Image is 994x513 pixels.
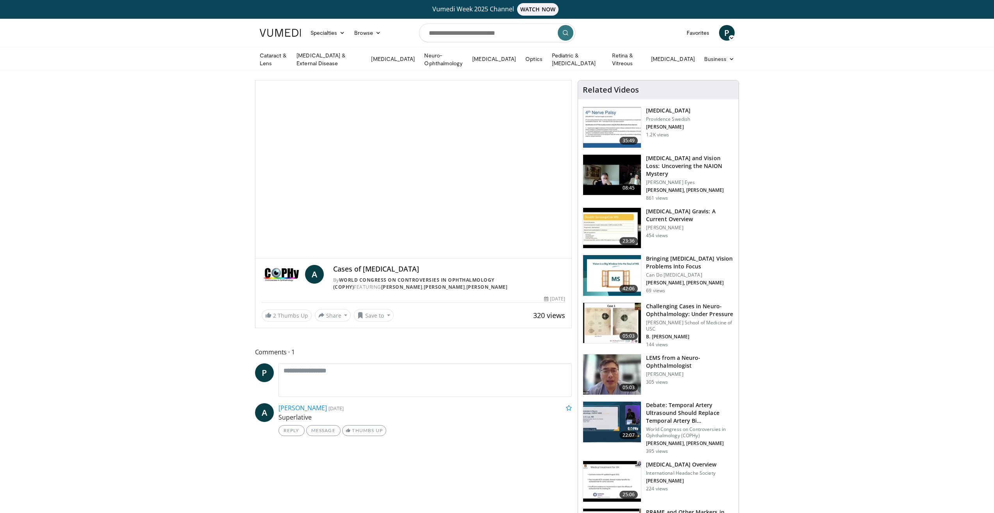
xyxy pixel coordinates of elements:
a: [PERSON_NAME] [278,404,327,412]
a: P [255,363,274,382]
div: [DATE] [544,295,565,302]
p: Superlative [278,413,572,422]
span: 2 [273,312,276,319]
input: Search topics, interventions [419,23,575,42]
a: P [719,25,735,41]
a: Business [700,51,739,67]
a: 42:06 Bringing [MEDICAL_DATA] Vision Problems Into Focus Can Do [MEDICAL_DATA] [PERSON_NAME], [PE... [583,255,734,296]
img: World Congress on Controversies in Ophthalmology (COPHy) [262,265,302,284]
p: 1.2K views [646,132,669,138]
span: WATCH NOW [517,3,559,16]
span: 42:06 [619,285,638,293]
p: [PERSON_NAME] Eyes [646,179,734,186]
p: Providence Swedish [646,116,691,122]
img: befedb23-9f31-4837-b824-e3399f582dab.150x105_q85_crop-smart_upscale.jpg [583,303,641,343]
h3: LEMS from a Neuro-Ophthalmologist [646,354,734,370]
span: 25:06 [619,491,638,499]
h3: [MEDICAL_DATA] Overview [646,461,716,468]
span: 320 views [533,311,565,320]
img: 0e5b09ff-ab95-416c-aeae-f68bcf47d7bd.150x105_q85_crop-smart_upscale.jpg [583,107,641,148]
span: 08:45 [619,184,638,192]
a: [MEDICAL_DATA] [468,51,521,67]
button: Save to [354,309,394,322]
a: Pediatric & [MEDICAL_DATA] [547,52,607,67]
a: Favorites [682,25,714,41]
p: [PERSON_NAME], [PERSON_NAME] [646,187,734,193]
p: 395 views [646,448,668,454]
span: 05:03 [619,332,638,340]
button: Share [315,309,351,322]
p: [PERSON_NAME], [PERSON_NAME] [646,280,734,286]
p: 144 views [646,341,668,348]
p: World Congress on Controversies in Ophthalmology (COPHy) [646,426,734,439]
span: 22:07 [619,431,638,439]
span: 05:03 [619,384,638,391]
h3: Debate: Temporal Artery Ultrasound Should Replace Temporal Artery Bi… [646,401,734,425]
a: 08:45 [MEDICAL_DATA] and Vision Loss: Uncovering the NAION Mystery [PERSON_NAME] Eyes [PERSON_NAM... [583,154,734,201]
span: 23:36 [619,237,638,245]
p: [PERSON_NAME] School of Medicine of USC [646,320,734,332]
a: [MEDICAL_DATA] [646,51,700,67]
a: [PERSON_NAME] [424,284,465,290]
a: 05:03 Challenging Cases in Neuro- Ophthalmology: Under Pressure [PERSON_NAME] School of Medicine ... [583,302,734,348]
a: [MEDICAL_DATA] [366,51,419,67]
h4: Related Videos [583,85,639,95]
a: Reply [278,425,305,436]
p: [PERSON_NAME] [646,225,734,231]
a: [MEDICAL_DATA] & External Disease [292,52,366,67]
a: A [255,403,274,422]
a: Vumedi Week 2025 ChannelWATCH NOW [261,3,733,16]
a: Browse [350,25,385,41]
img: f4c4af03-ca5d-47ef-b42d-70f5528b5c5c.150x105_q85_crop-smart_upscale.jpg [583,155,641,195]
h3: [MEDICAL_DATA] [646,107,691,114]
img: c05837d3-e0e1-4145-8655-c1e4fff11ad5.150x105_q85_crop-smart_upscale.jpg [583,461,641,502]
a: 2 Thumbs Up [262,309,312,322]
a: [PERSON_NAME] [466,284,508,290]
img: bcc38a7c-8a22-4011-95cd-d7ac30e009eb.150x105_q85_crop-smart_upscale.jpg [583,255,641,296]
a: World Congress on Controversies in Ophthalmology (COPHy) [333,277,494,290]
p: 224 views [646,486,668,492]
a: Thumbs Up [342,425,386,436]
p: 69 views [646,288,665,294]
p: International Headache Society [646,470,716,476]
a: 05:03 LEMS from a Neuro-Ophthalmologist [PERSON_NAME] 305 views [583,354,734,395]
a: A [305,265,324,284]
a: Message [306,425,341,436]
p: 454 views [646,232,668,239]
p: 861 views [646,195,668,201]
p: B. [PERSON_NAME] [646,334,734,340]
h3: Bringing [MEDICAL_DATA] Vision Problems Into Focus [646,255,734,270]
a: Specialties [306,25,350,41]
span: Comments 1 [255,347,572,357]
span: 35:49 [619,137,638,145]
a: Optics [521,51,547,67]
video-js: Video Player [255,80,572,259]
a: 35:49 [MEDICAL_DATA] Providence Swedish [PERSON_NAME] 1.2K views [583,107,734,148]
img: 71fe887c-97b6-4da3-903f-12c21e0dabef.150x105_q85_crop-smart_upscale.jpg [583,402,641,442]
p: 305 views [646,379,668,385]
p: Can Do [MEDICAL_DATA] [646,272,734,278]
img: 54ed94a0-14a4-4788-93d2-1f5bedbeb0d5.150x105_q85_crop-smart_upscale.jpg [583,354,641,395]
h3: [MEDICAL_DATA] and Vision Loss: Uncovering the NAION Mystery [646,154,734,178]
a: 22:07 Debate: Temporal Artery Ultrasound Should Replace Temporal Artery Bi… World Congress on Con... [583,401,734,454]
a: Neuro-Ophthalmology [419,52,468,67]
h4: Cases of [MEDICAL_DATA] [333,265,565,273]
a: [PERSON_NAME] [381,284,423,290]
a: 23:36 [MEDICAL_DATA] Gravis: A Current Overview [PERSON_NAME] 454 views [583,207,734,249]
p: [PERSON_NAME], [PERSON_NAME] [646,440,734,447]
p: [PERSON_NAME] [646,124,691,130]
img: 1850415f-643d-4f8a-8931-68732fb02e4b.150x105_q85_crop-smart_upscale.jpg [583,208,641,248]
a: 25:06 [MEDICAL_DATA] Overview International Headache Society [PERSON_NAME] 224 views [583,461,734,502]
img: VuMedi Logo [260,29,301,37]
div: By FEATURING , , [333,277,565,291]
h3: Challenging Cases in Neuro- Ophthalmology: Under Pressure [646,302,734,318]
a: Retina & Vitreous [607,52,646,67]
small: [DATE] [328,405,344,412]
p: [PERSON_NAME] [646,478,716,484]
p: [PERSON_NAME] [646,371,734,377]
h3: [MEDICAL_DATA] Gravis: A Current Overview [646,207,734,223]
